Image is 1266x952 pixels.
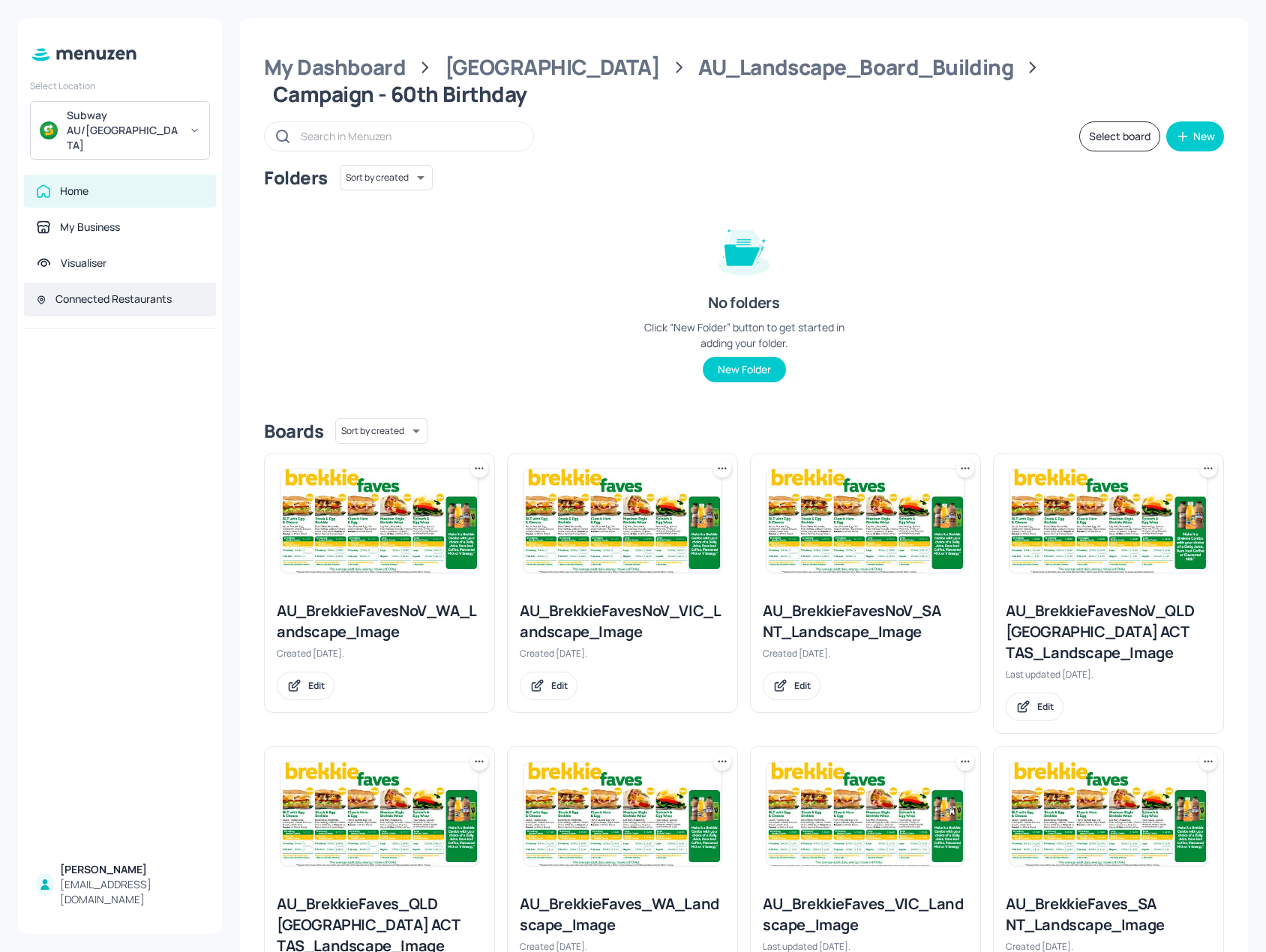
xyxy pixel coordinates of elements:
img: avatar [40,121,58,139]
input: Search in Menuzen [301,125,518,147]
img: 2025-08-13-1755052488882tu52zlxrh0d.jpeg [523,469,721,573]
img: 2025-08-13-1755052488882tu52zlxrh0d.jpeg [280,762,478,866]
div: Subway AU/[GEOGRAPHIC_DATA] [67,108,180,153]
img: 2025-08-13-1755052488882tu52zlxrh0d.jpeg [280,469,478,573]
div: AU_BrekkieFavesNoV_VIC_Landscape_Image [520,600,725,642]
div: Connected Restaurants [55,292,172,307]
div: Select Location [30,79,210,92]
div: New [1193,131,1215,142]
img: 2025-08-27-175625429720232v8ygvb21l.jpeg [766,762,964,866]
div: AU_BrekkieFavesNoV_QLD [GEOGRAPHIC_DATA] ACT TAS_Landscape_Image [1006,600,1211,663]
div: Click “New Folder” button to get started in adding your folder. [631,319,856,351]
div: Edit [551,679,568,692]
div: My Business [60,220,120,235]
div: [EMAIL_ADDRESS][DOMAIN_NAME] [60,877,204,907]
img: 2025-08-14-175514661442377zu8y18a7v.jpeg [1009,469,1207,573]
div: AU_Landscape_Board_Building [698,54,1013,81]
div: Boards [264,419,323,443]
div: AU_BrekkieFaves_WA_Landscape_Image [520,894,725,936]
div: AU_BrekkieFaves_VIC_Landscape_Image [763,894,968,936]
img: 2025-08-13-17550515790531wlu5d8p5b8.jpeg [1009,762,1207,866]
div: Created [DATE]. [277,647,482,660]
div: Sort by created [340,163,433,193]
button: New [1166,121,1224,151]
div: Sort by created [335,416,428,446]
img: 2025-08-13-17550515790531wlu5d8p5b8.jpeg [523,762,721,866]
div: Visualiser [61,256,106,271]
div: Edit [308,679,325,692]
div: Created [DATE]. [520,647,725,660]
div: Folders [264,166,328,190]
button: Select board [1079,121,1160,151]
img: 2025-08-13-1755052488882tu52zlxrh0d.jpeg [766,469,964,573]
div: Created [DATE]. [763,647,968,660]
div: AU_BrekkieFaves_SA NT_Landscape_Image [1006,894,1211,936]
div: No folders [708,292,779,313]
button: New Folder [703,357,786,382]
div: Last updated [DATE]. [1006,668,1211,681]
div: AU_BrekkieFavesNoV_SA NT_Landscape_Image [763,600,968,642]
div: [GEOGRAPHIC_DATA] [445,54,660,81]
div: Edit [794,679,811,692]
div: Campaign - 60th Birthday [273,81,527,108]
div: My Dashboard [264,54,406,81]
div: Edit [1037,700,1054,713]
div: [PERSON_NAME] [60,862,204,877]
div: Home [60,184,88,199]
div: AU_BrekkieFavesNoV_WA_Landscape_Image [277,600,482,642]
img: folder-empty [706,211,781,286]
